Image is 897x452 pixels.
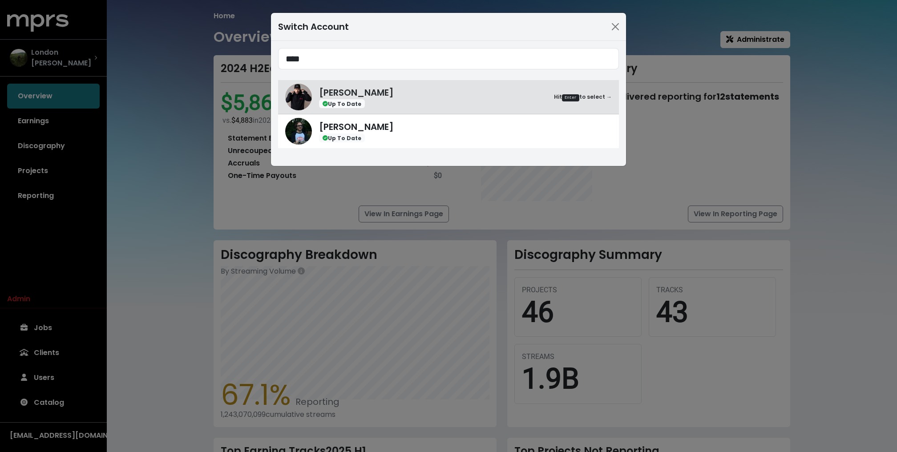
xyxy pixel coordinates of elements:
[319,86,394,99] span: [PERSON_NAME]
[562,94,579,101] kbd: Enter
[278,48,619,69] input: Search accounts
[554,93,612,101] small: Hit to select →
[285,118,312,145] img: Andy Seltzer
[278,20,349,33] div: Switch Account
[285,84,312,110] img: Neil Ormandy
[278,114,619,148] a: Andy Seltzer[PERSON_NAME]Up To Date
[608,20,622,34] button: Close
[278,80,619,114] a: Neil Ormandy[PERSON_NAME]Up To DateHitEnterto select →
[319,133,365,143] span: Up To Date
[319,121,394,133] span: [PERSON_NAME]
[319,99,365,109] span: Up To Date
